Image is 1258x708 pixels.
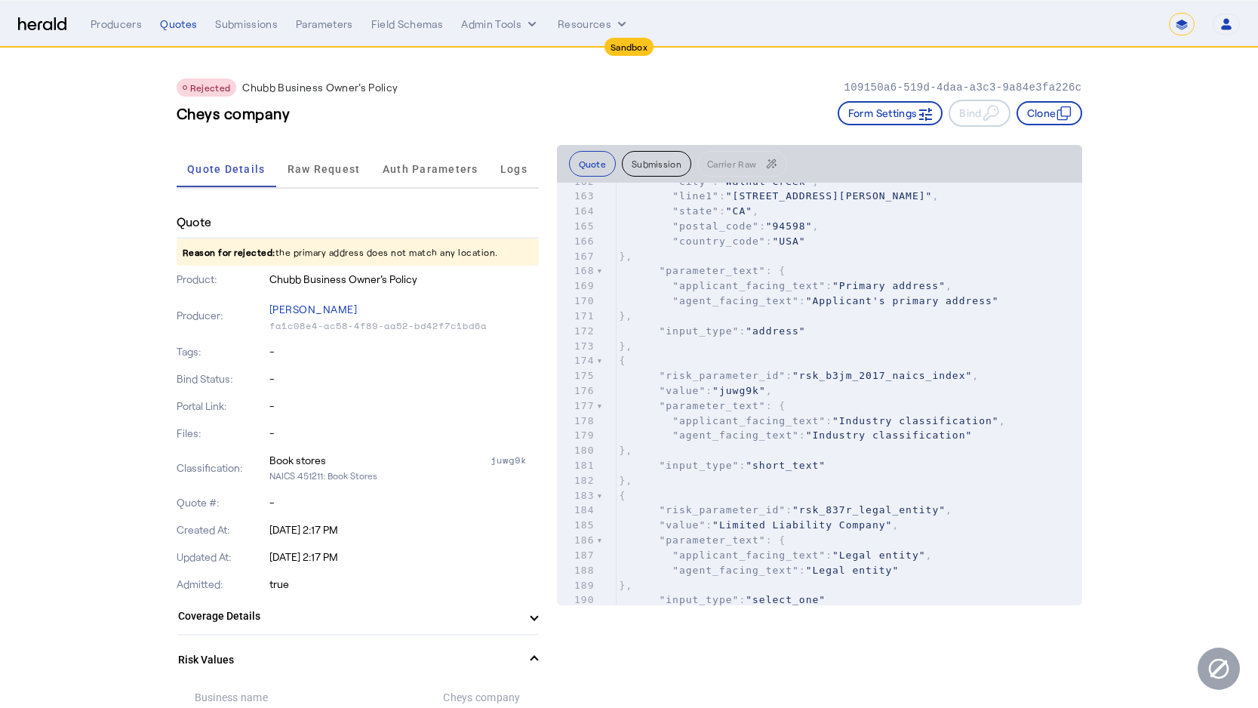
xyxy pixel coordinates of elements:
span: "applicant_facing_text" [672,415,826,426]
p: Chubb Business Owner's Policy [242,80,398,95]
div: Business name [195,690,358,705]
mat-panel-title: Coverage Details [178,608,519,624]
div: 163 [557,189,597,204]
mat-expansion-panel-header: Coverage Details [177,598,539,634]
p: [PERSON_NAME] [269,299,539,320]
p: 109150a6-519d-4daa-a3c3-9a84e3fa226c [844,80,1081,95]
span: : , [620,205,759,217]
span: }, [620,580,633,591]
span: "city" [672,176,712,187]
span: "CA" [726,205,752,217]
p: Updated At: [177,549,266,565]
span: "line1" [672,190,719,202]
p: Producer: [177,308,266,323]
span: "rsk_837r_legal_entity" [792,504,946,516]
span: "input_type" [659,325,739,337]
span: : , [620,280,952,291]
img: Herald Logo [18,17,66,32]
span: Reason for rejected: [183,247,275,257]
div: 171 [557,309,597,324]
div: 170 [557,294,597,309]
div: 178 [557,414,597,429]
span: "Limited Liability Company" [712,519,892,531]
span: "[STREET_ADDRESS][PERSON_NAME]" [726,190,933,202]
p: - [269,344,539,359]
span: : , [620,176,820,187]
div: 187 [557,548,597,563]
span: "USA" [773,235,806,247]
span: Logs [500,164,527,174]
span: Rejected [190,82,231,93]
p: Created At: [177,522,266,537]
div: 176 [557,383,597,399]
div: 167 [557,249,597,264]
span: : [620,460,826,471]
span: "risk_parameter_id" [659,504,786,516]
span: : , [620,370,980,381]
div: 181 [557,458,597,473]
span: { [620,490,626,501]
span: : [620,235,806,247]
span: "Industry classification" [806,429,973,441]
mat-expansion-panel-header: Risk Values [177,636,539,684]
span: "state" [672,205,719,217]
span: : [620,565,900,576]
button: Bind [949,100,1010,127]
span: { [620,355,626,366]
span: Auth Parameters [383,164,478,174]
p: Quote #: [177,495,266,510]
span: "country_code" [672,235,766,247]
button: internal dropdown menu [461,17,540,32]
div: Parameters [296,17,353,32]
div: Quotes [160,17,197,32]
div: Cheys company [358,690,521,705]
p: Chubb Business Owner's Policy [269,272,539,287]
span: : , [620,504,952,516]
span: "risk_parameter_id" [659,370,786,381]
span: "agent_facing_text" [672,429,799,441]
span: "94598" [766,220,813,232]
span: : , [620,519,900,531]
div: 179 [557,428,597,443]
p: Portal Link: [177,399,266,414]
p: fa1c08e4-ac58-4f89-aa52-bd42f7c1bd6a [269,320,539,332]
span: "rsk_b3jm_2017_naics_index" [792,370,972,381]
span: "postal_code" [672,220,759,232]
div: 166 [557,234,597,249]
span: }, [620,445,633,456]
div: 164 [557,204,597,219]
span: }, [620,475,633,486]
p: [DATE] 2:17 PM [269,549,539,565]
div: 188 [557,563,597,578]
span: "select_one" [746,594,826,605]
span: }, [620,251,633,262]
herald-code-block: quote [557,183,1082,605]
p: Files: [177,426,266,441]
button: Clone [1017,101,1082,125]
span: "Legal entity" [832,549,926,561]
span: "agent_facing_text" [672,295,799,306]
span: Quote Details [187,164,265,174]
div: 172 [557,324,597,339]
p: - [269,426,539,441]
span: "value" [659,519,706,531]
h3: Cheys company [177,103,291,124]
p: Bind Status: [177,371,266,386]
span: "applicant_facing_text" [672,280,826,291]
div: 186 [557,533,597,548]
div: 184 [557,503,597,518]
span: "input_type" [659,460,739,471]
div: Book stores [269,453,326,468]
p: Admitted: [177,577,266,592]
span: : [620,594,826,605]
span: }, [620,340,633,352]
span: "applicant_facing_text" [672,549,826,561]
span: Raw Request [288,164,361,174]
span: "parameter_text" [659,265,765,276]
div: 174 [557,353,597,368]
div: 175 [557,368,597,383]
p: - [269,495,539,510]
span: }, [620,310,633,322]
span: "juwg9k" [712,385,766,396]
p: the primary address does not match any location. [177,239,539,266]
